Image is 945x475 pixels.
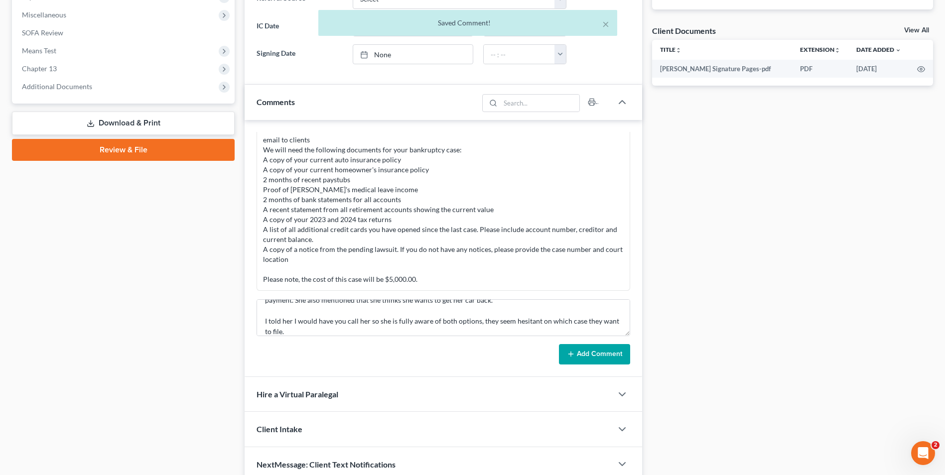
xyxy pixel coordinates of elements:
[12,139,235,161] a: Review & File
[22,82,92,91] span: Additional Documents
[22,46,56,55] span: Means Test
[848,60,909,78] td: [DATE]
[257,389,338,399] span: Hire a Virtual Paralegal
[252,44,347,64] label: Signing Date
[263,135,624,284] div: email to clients We will need the following documents for your bankruptcy case: A copy of your cu...
[257,97,295,107] span: Comments
[22,64,57,73] span: Chapter 13
[834,47,840,53] i: unfold_more
[800,46,840,53] a: Extensionunfold_more
[895,47,901,53] i: expand_more
[326,18,609,28] div: Saved Comment!
[675,47,681,53] i: unfold_more
[559,344,630,365] button: Add Comment
[932,441,940,449] span: 2
[660,46,681,53] a: Titleunfold_more
[257,424,302,434] span: Client Intake
[911,441,935,465] iframe: Intercom live chat
[792,60,848,78] td: PDF
[484,45,555,64] input: -- : --
[602,18,609,30] button: ×
[12,112,235,135] a: Download & Print
[856,46,901,53] a: Date Added expand_more
[652,60,792,78] td: [PERSON_NAME] Signature Pages-pdf
[257,460,396,469] span: NextMessage: Client Text Notifications
[500,95,579,112] input: Search...
[353,45,473,64] a: None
